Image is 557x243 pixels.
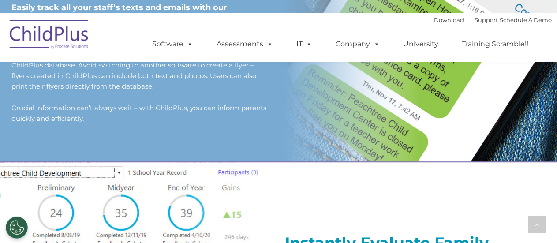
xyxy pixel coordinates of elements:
a: Software [144,35,202,53]
a: Training Scramble!! [453,35,538,53]
font: | [434,16,552,23]
a: University [395,35,448,53]
button: Cookies Settings [6,217,28,239]
a: Support [475,16,498,23]
span: Crucial information can’t always wait – with ChildPlus, you can inform parents quickly and effici... [12,104,267,123]
a: Company [327,35,389,53]
iframe: Chat Widget [413,148,557,243]
a: IT [288,35,321,53]
span: Easily track all your staff’s texts and emails with our Communication Log. [12,3,228,25]
a: Assessments [208,35,282,53]
img: ChildPlus by Procare Solutions [5,14,93,58]
a: Download [434,16,464,23]
a: Schedule A Demo [500,16,552,23]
